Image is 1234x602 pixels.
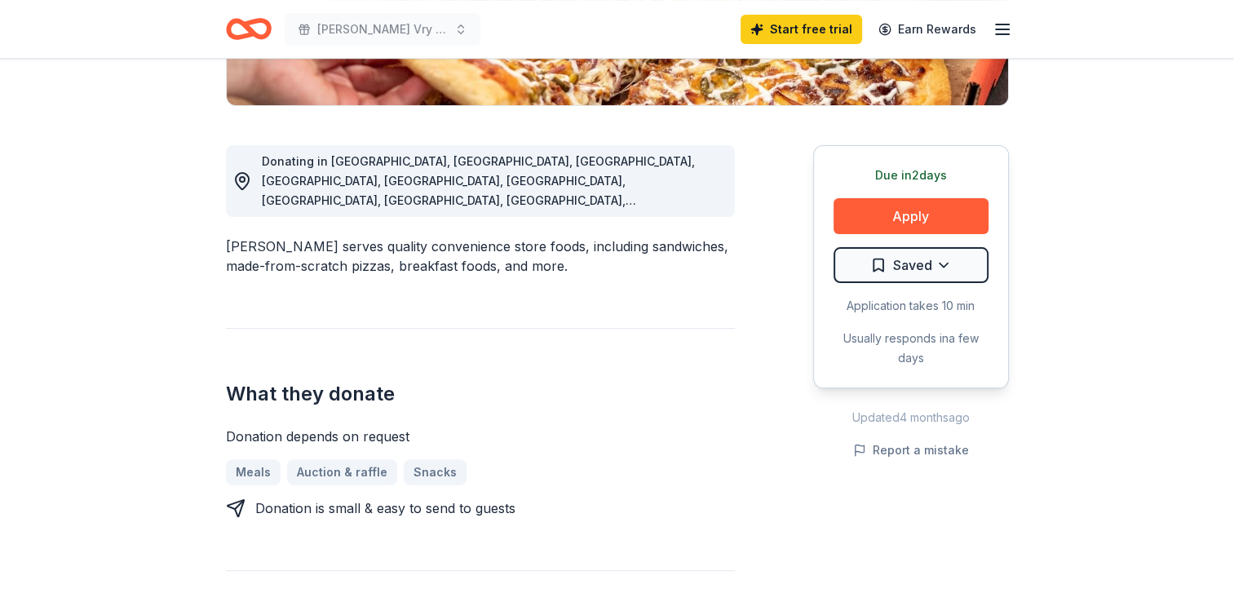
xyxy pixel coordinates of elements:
[404,459,467,485] a: Snacks
[834,247,989,283] button: Saved
[741,15,862,44] a: Start free trial
[255,498,515,518] div: Donation is small & easy to send to guests
[226,459,281,485] a: Meals
[834,166,989,185] div: Due in 2 days
[813,408,1009,427] div: Updated 4 months ago
[226,10,272,48] a: Home
[317,20,448,39] span: [PERSON_NAME] Vry Benefit
[287,459,397,485] a: Auction & raffle
[834,198,989,234] button: Apply
[226,427,735,446] div: Donation depends on request
[853,440,969,460] button: Report a mistake
[226,237,735,276] div: [PERSON_NAME] serves quality convenience store foods, including sandwiches, made-from-scratch piz...
[285,13,480,46] button: [PERSON_NAME] Vry Benefit
[869,15,986,44] a: Earn Rewards
[226,381,735,407] h2: What they donate
[893,255,932,276] span: Saved
[834,329,989,368] div: Usually responds in a few days
[834,296,989,316] div: Application takes 10 min
[262,154,695,266] span: Donating in [GEOGRAPHIC_DATA], [GEOGRAPHIC_DATA], [GEOGRAPHIC_DATA], [GEOGRAPHIC_DATA], [GEOGRAPH...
